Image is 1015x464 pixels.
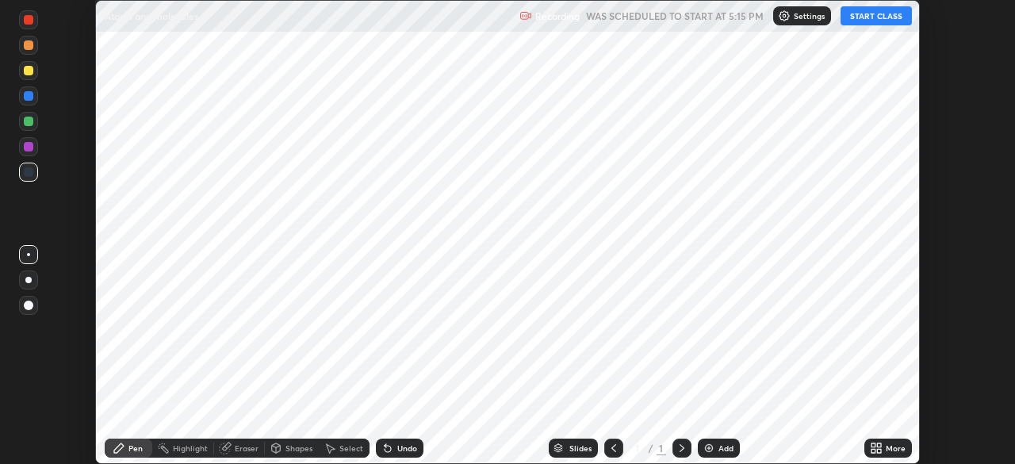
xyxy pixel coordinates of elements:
img: add-slide-button [703,442,715,454]
div: Highlight [173,444,208,452]
div: More [886,444,906,452]
p: Atoms and molecules [105,10,198,22]
h5: WAS SCHEDULED TO START AT 5:15 PM [586,9,764,23]
div: 1 [630,443,645,453]
div: Add [718,444,733,452]
div: 1 [657,441,666,455]
img: class-settings-icons [778,10,791,22]
div: Pen [128,444,143,452]
p: Recording [535,10,580,22]
div: Shapes [285,444,312,452]
div: Slides [569,444,592,452]
div: Undo [397,444,417,452]
div: / [649,443,653,453]
div: Select [339,444,363,452]
img: recording.375f2c34.svg [519,10,532,22]
p: Settings [794,12,825,20]
button: START CLASS [841,6,912,25]
div: Eraser [235,444,259,452]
